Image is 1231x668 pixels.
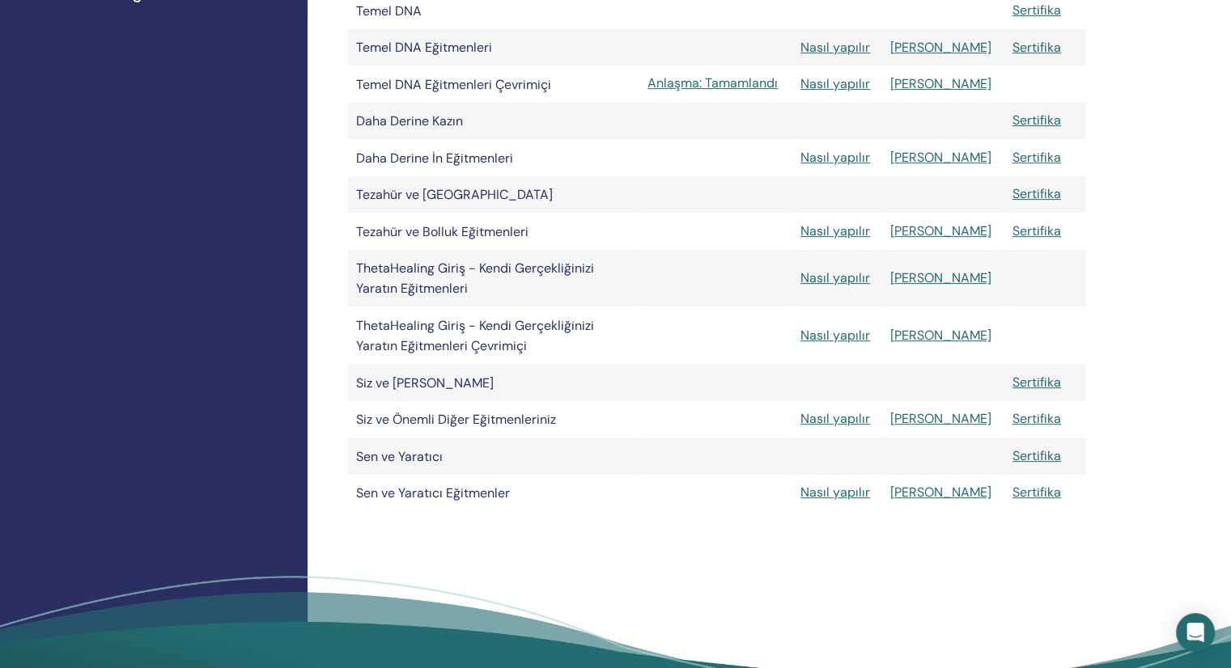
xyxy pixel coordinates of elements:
font: Anlaşma: Tamamlandı [647,74,778,91]
font: Tezahür ve Bolluk Eğitmenleri [356,223,528,240]
a: Sertifika [1012,484,1061,501]
font: Sen ve Yaratıcı Eğitmenler [356,484,510,501]
font: Temel DNA Eğitmenleri [356,39,492,56]
a: Nasıl yapılır [800,410,870,427]
a: Nasıl yapılır [800,75,870,92]
a: Sertifika [1012,149,1061,166]
a: Sertifika [1012,112,1061,129]
font: ThetaHealing Giriş - Kendi Gerçekliğinizi Yaratın Eğitmenleri [356,260,594,297]
font: Daha Derine Kazın [356,112,463,129]
a: Sertifika [1012,447,1061,464]
a: Nasıl yapılır [800,484,870,501]
div: Intercom Messenger'ı açın [1176,613,1215,652]
a: Nasıl yapılır [800,222,870,239]
a: [PERSON_NAME] [890,75,991,92]
a: Anlaşma: Tamamlandı [647,74,784,93]
a: [PERSON_NAME] [890,327,991,344]
a: [PERSON_NAME] [890,39,991,56]
a: Sertifika [1012,39,1061,56]
font: Tezahür ve [GEOGRAPHIC_DATA] [356,186,553,203]
font: Siz ve Önemli Diğer Eğitmenleriniz [356,411,556,428]
a: Sertifika [1012,410,1061,427]
a: Nasıl yapılır [800,149,870,166]
a: Sertifika [1012,222,1061,239]
font: Daha Derine İn Eğitmenleri [356,150,513,167]
font: Sen ve Yaratıcı [356,448,443,465]
a: [PERSON_NAME] [890,410,991,427]
font: Temel DNA Eğitmenleri Çevrimiçi [356,76,551,93]
a: Sertifika [1012,374,1061,391]
a: Sertifika [1012,2,1061,19]
font: Temel DNA [356,2,422,19]
a: [PERSON_NAME] [890,149,991,166]
a: [PERSON_NAME] [890,222,991,239]
font: Siz ve [PERSON_NAME] [356,374,494,391]
a: [PERSON_NAME] [890,484,991,501]
a: [PERSON_NAME] [890,269,991,286]
a: Nasıl yapılır [800,327,870,344]
font: ThetaHealing Giriş - Kendi Gerçekliğinizi Yaratın Eğitmenleri Çevrimiçi [356,317,594,354]
a: Nasıl yapılır [800,39,870,56]
a: Nasıl yapılır [800,269,870,286]
a: Sertifika [1012,185,1061,202]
